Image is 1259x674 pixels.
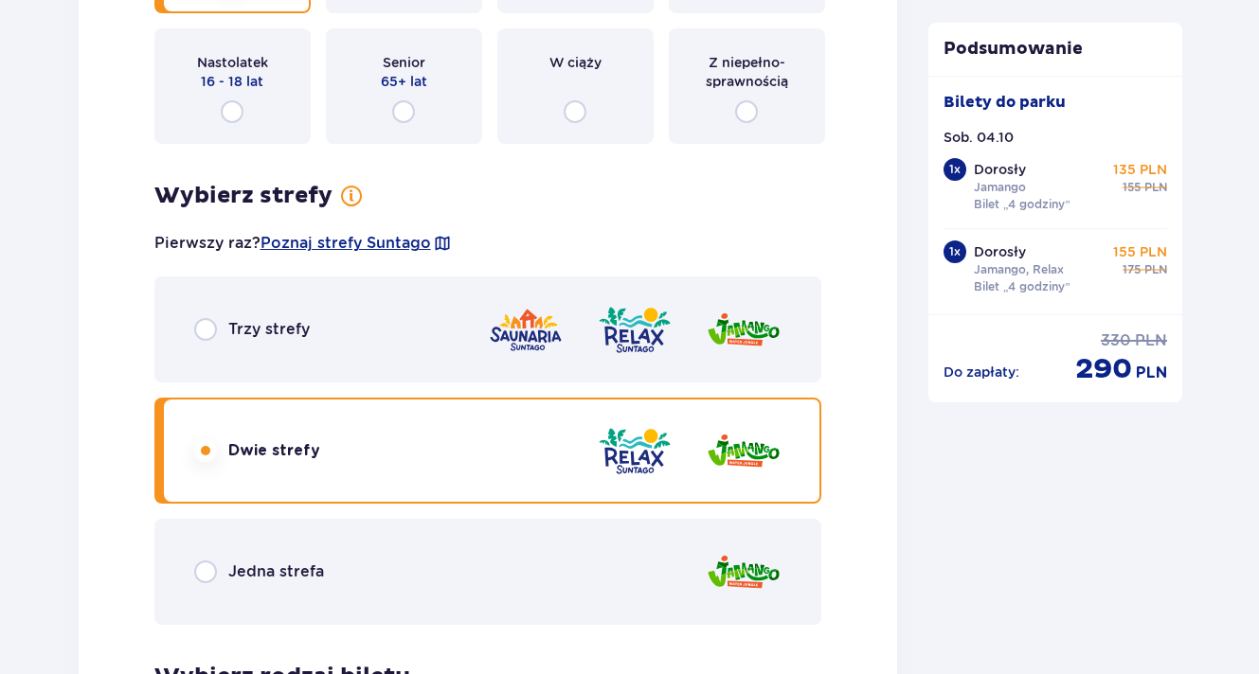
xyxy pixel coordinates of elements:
[974,242,1026,261] p: Dorosły
[597,424,673,478] img: zone logo
[706,303,782,357] img: zone logo
[686,53,808,91] p: Z niepełno­sprawnością
[928,38,1182,61] p: Podsumowanie
[228,440,320,461] p: Dwie strefy
[1135,330,1167,351] p: PLN
[197,53,268,72] p: Nastolatek
[201,72,263,91] p: 16 - 18 lat
[974,179,1026,196] p: Jamango
[1123,179,1141,196] p: 155
[944,363,1019,381] p: Do zapłaty :
[1123,261,1141,278] p: 175
[381,72,427,91] p: 65+ lat
[944,128,1014,147] p: Sob. 04.10
[1144,261,1167,278] p: PLN
[1113,160,1167,179] p: 135 PLN
[549,53,602,72] p: W ciąży
[944,92,1066,113] p: Bilety do parku
[154,182,333,210] p: Wybierz strefy
[1101,330,1131,351] p: 330
[1075,351,1132,387] p: 290
[974,196,1070,213] p: Bilet „4 godziny”
[706,545,782,599] img: zone logo
[706,424,782,478] img: zone logo
[1136,363,1167,383] p: PLN
[228,561,324,582] p: Jedna strefa
[228,319,310,340] p: Trzy strefy
[944,240,966,263] div: 1 x
[261,233,431,254] a: Poznaj strefy Suntago
[383,53,425,72] p: Senior
[974,261,1064,278] p: Jamango, Relax
[597,303,673,357] img: zone logo
[974,278,1070,295] p: Bilet „4 godziny”
[154,233,452,254] p: Pierwszy raz?
[974,160,1026,179] p: Dorosły
[1113,242,1167,261] p: 155 PLN
[1144,179,1167,196] p: PLN
[944,158,966,181] div: 1 x
[488,303,564,357] img: zone logo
